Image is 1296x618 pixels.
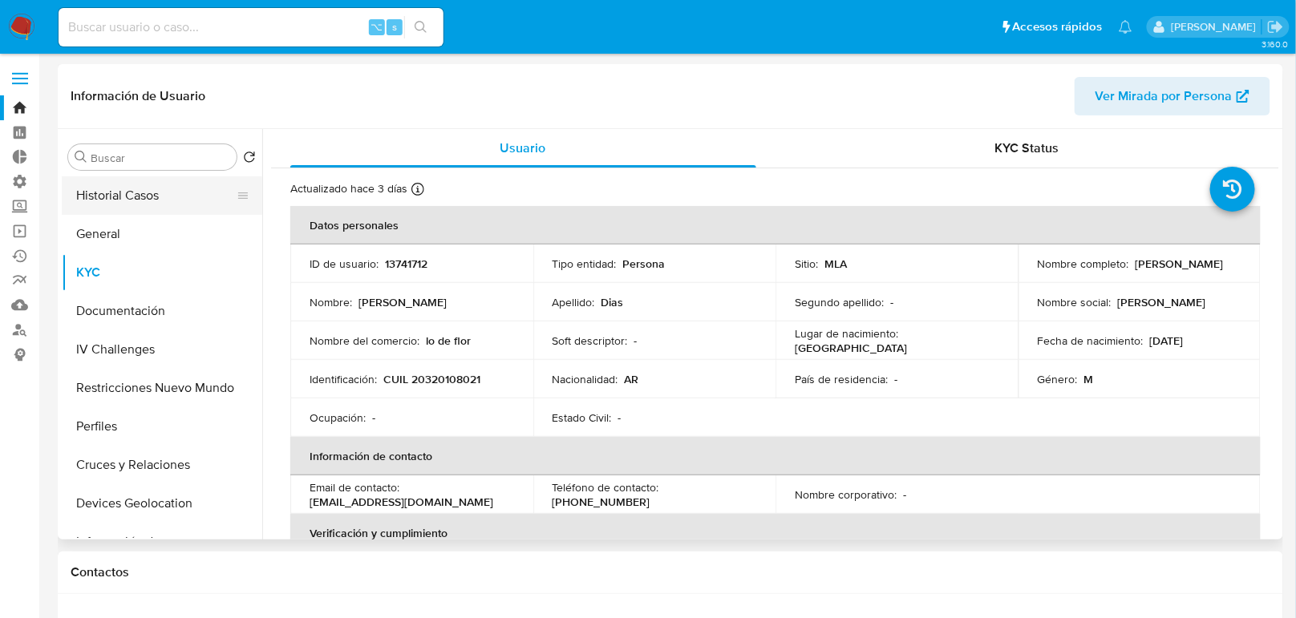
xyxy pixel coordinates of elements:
button: Perfiles [62,407,262,446]
button: Volver al orden por defecto [243,151,256,168]
p: mariana.bardanca@mercadolibre.com [1171,19,1262,34]
th: Datos personales [290,206,1261,244]
p: Dias [601,295,624,309]
button: search-icon [404,16,437,38]
button: Ver Mirada por Persona [1075,77,1270,115]
p: - [894,372,897,386]
span: ⌥ [371,19,383,34]
p: CUIL 20320108021 [383,372,480,386]
p: Nombre del comercio : [310,333,419,348]
p: - [372,410,375,425]
p: Email de contacto : [310,480,399,495]
p: Identificación : [310,372,377,386]
p: Ocupación : [310,410,366,425]
h1: Contactos [71,564,1270,580]
p: [EMAIL_ADDRESS][DOMAIN_NAME] [310,495,493,509]
button: IV Challenges [62,330,262,369]
p: Nombre : [310,295,352,309]
button: Buscar [75,151,87,164]
p: Apellido : [553,295,595,309]
p: ID de usuario : [310,256,379,271]
p: [GEOGRAPHIC_DATA] [795,341,907,355]
p: Nombre social : [1038,295,1112,309]
p: - [890,295,893,309]
span: Usuario [500,139,546,157]
p: Soft descriptor : [553,333,628,348]
p: Segundo apellido : [795,295,884,309]
button: Cruces y Relaciones [62,446,262,484]
button: Devices Geolocation [62,484,262,523]
button: Documentación [62,292,262,330]
button: General [62,215,262,253]
th: Información de contacto [290,437,1261,475]
button: KYC [62,253,262,292]
p: Persona [623,256,666,271]
p: 13741712 [385,256,427,271]
p: MLA [824,256,847,271]
a: Notificaciones [1119,20,1132,34]
p: Estado Civil : [553,410,612,425]
p: Tipo entidad : [553,256,617,271]
p: [PHONE_NUMBER] [553,495,650,509]
button: Restricciones Nuevo Mundo [62,369,262,407]
button: Información de accesos [62,523,262,561]
p: AR [625,372,639,386]
p: - [618,410,622,425]
input: Buscar [91,151,230,165]
p: [PERSON_NAME] [1136,256,1224,271]
p: Fecha de nacimiento : [1038,333,1144,348]
p: Género : [1038,372,1078,386]
p: Sitio : [795,256,818,271]
p: Nombre corporativo : [795,487,897,502]
p: - [634,333,638,348]
span: s [392,19,397,34]
span: Accesos rápidos [1013,18,1103,35]
span: Ver Mirada por Persona [1096,77,1233,115]
p: [DATE] [1150,333,1184,348]
button: Historial Casos [62,176,249,215]
p: Teléfono de contacto : [553,480,659,495]
th: Verificación y cumplimiento [290,514,1261,552]
a: Salir [1267,18,1284,35]
p: Lugar de nacimiento : [795,326,898,341]
p: - [903,487,906,502]
p: [PERSON_NAME] [1118,295,1206,309]
p: Nacionalidad : [553,372,618,386]
p: lo de flor [426,333,471,348]
p: Actualizado hace 3 días [290,181,407,196]
p: País de residencia : [795,372,888,386]
input: Buscar usuario o caso... [59,17,443,38]
span: KYC Status [995,139,1059,157]
p: [PERSON_NAME] [358,295,447,309]
p: M [1084,372,1094,386]
h1: Información de Usuario [71,88,205,104]
p: Nombre completo : [1038,256,1129,271]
